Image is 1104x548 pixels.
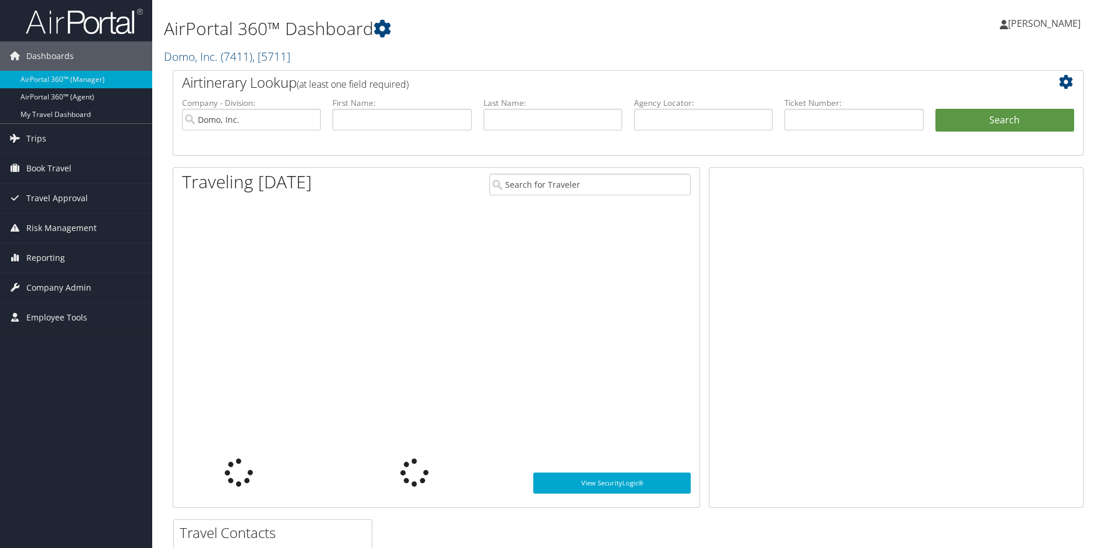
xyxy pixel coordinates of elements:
[26,303,87,332] span: Employee Tools
[489,174,691,195] input: Search for Traveler
[26,213,97,243] span: Risk Management
[26,184,88,213] span: Travel Approval
[935,109,1074,132] button: Search
[182,170,312,194] h1: Traveling [DATE]
[484,97,622,109] label: Last Name:
[26,42,74,71] span: Dashboards
[180,523,372,543] h2: Travel Contacts
[1000,6,1092,41] a: [PERSON_NAME]
[297,78,409,91] span: (at least one field required)
[533,473,691,494] a: View SecurityLogic®
[332,97,471,109] label: First Name:
[26,154,71,183] span: Book Travel
[26,8,143,35] img: airportal-logo.png
[221,49,252,64] span: ( 7411 )
[26,124,46,153] span: Trips
[26,273,91,302] span: Company Admin
[164,49,290,64] a: Domo, Inc.
[252,49,290,64] span: , [ 5711 ]
[26,243,65,273] span: Reporting
[164,16,783,41] h1: AirPortal 360™ Dashboard
[182,73,999,92] h2: Airtinerary Lookup
[1008,17,1081,30] span: [PERSON_NAME]
[784,97,923,109] label: Ticket Number:
[182,97,321,109] label: Company - Division:
[634,97,773,109] label: Agency Locator:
